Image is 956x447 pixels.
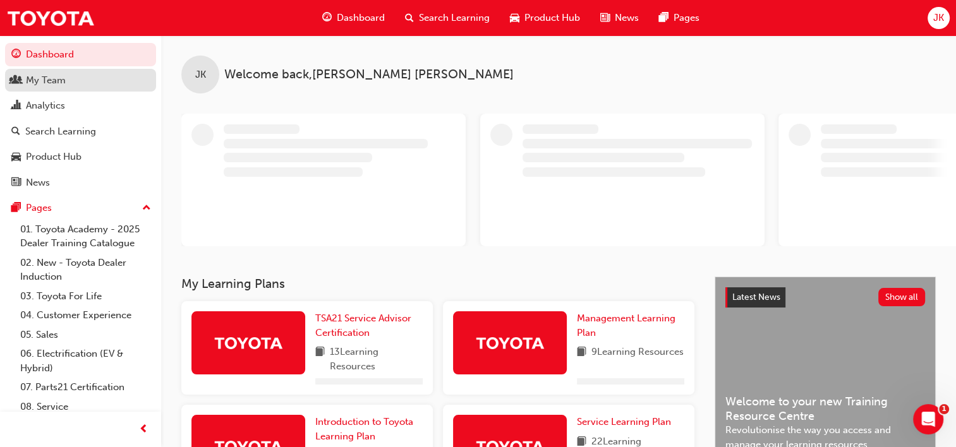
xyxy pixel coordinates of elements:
button: JK [928,7,950,29]
span: news-icon [11,177,21,189]
span: Introduction to Toyota Learning Plan [315,416,413,442]
div: Analytics [26,98,65,113]
a: 01. Toyota Academy - 2025 Dealer Training Catalogue [15,220,156,253]
span: prev-icon [139,422,148,438]
span: 9 Learning Resources [591,345,684,361]
a: TSA21 Service Advisor Certification [315,311,423,340]
a: 06. Electrification (EV & Hybrid) [15,344,156,378]
a: 05. Sales [15,325,156,345]
span: car-icon [510,10,519,26]
span: JK [195,68,206,82]
span: Search Learning [419,11,490,25]
a: 04. Customer Experience [15,306,156,325]
img: Trak [475,331,545,354]
a: Search Learning [5,120,156,143]
span: book-icon [315,345,325,373]
span: up-icon [142,200,151,217]
a: pages-iconPages [649,5,710,31]
span: 13 Learning Resources [330,345,423,373]
button: Pages [5,196,156,220]
img: Trak [6,4,95,32]
span: News [615,11,639,25]
span: Latest News [732,292,780,302]
a: Product Hub [5,145,156,169]
iframe: Intercom live chat [913,404,943,434]
span: book-icon [577,345,586,361]
div: News [26,176,50,190]
h3: My Learning Plans [181,277,694,291]
span: pages-icon [659,10,669,26]
span: JK [933,11,944,25]
div: Search Learning [25,124,96,139]
span: Welcome to your new Training Resource Centre [725,395,925,423]
a: Management Learning Plan [577,311,684,340]
span: Pages [674,11,699,25]
button: DashboardMy TeamAnalyticsSearch LearningProduct HubNews [5,40,156,196]
span: search-icon [11,126,20,138]
span: 1 [939,404,949,414]
span: search-icon [405,10,414,26]
span: news-icon [600,10,610,26]
a: Service Learning Plan [577,415,676,429]
a: Dashboard [5,43,156,66]
img: Trak [214,331,283,354]
a: 08. Service [15,397,156,417]
button: Show all [878,288,926,306]
div: Product Hub [26,150,82,164]
a: search-iconSearch Learning [395,5,500,31]
a: Analytics [5,94,156,117]
a: My Team [5,69,156,92]
a: 02. New - Toyota Dealer Induction [15,253,156,287]
span: Dashboard [337,11,385,25]
div: My Team [26,73,66,88]
span: Product Hub [524,11,580,25]
a: news-iconNews [590,5,649,31]
a: 03. Toyota For Life [15,287,156,306]
span: Management Learning Plan [577,313,675,338]
span: guage-icon [322,10,332,26]
span: TSA21 Service Advisor Certification [315,313,411,338]
span: car-icon [11,152,21,163]
div: Pages [26,201,52,215]
a: News [5,171,156,194]
a: car-iconProduct Hub [500,5,590,31]
span: people-icon [11,75,21,86]
a: Latest NewsShow all [725,287,925,307]
a: 07. Parts21 Certification [15,378,156,397]
span: chart-icon [11,100,21,112]
span: Welcome back , [PERSON_NAME] [PERSON_NAME] [224,68,514,82]
span: pages-icon [11,203,21,214]
span: guage-icon [11,49,21,61]
a: guage-iconDashboard [312,5,395,31]
span: Service Learning Plan [577,416,671,427]
a: Introduction to Toyota Learning Plan [315,415,423,443]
